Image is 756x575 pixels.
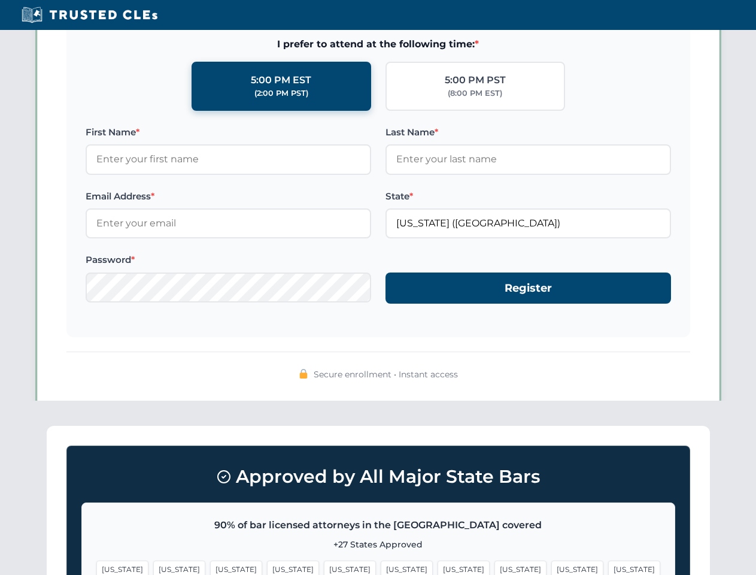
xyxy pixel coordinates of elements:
[251,72,311,88] div: 5:00 PM EST
[385,125,671,140] label: Last Name
[314,368,458,381] span: Secure enrollment • Instant access
[86,189,371,204] label: Email Address
[448,87,502,99] div: (8:00 PM EST)
[385,189,671,204] label: State
[254,87,308,99] div: (2:00 PM PST)
[86,208,371,238] input: Enter your email
[86,37,671,52] span: I prefer to attend at the following time:
[96,517,660,533] p: 90% of bar licensed attorneys in the [GEOGRAPHIC_DATA] covered
[18,6,161,24] img: Trusted CLEs
[299,369,308,379] img: 🔒
[445,72,506,88] div: 5:00 PM PST
[96,538,660,551] p: +27 States Approved
[385,273,671,304] button: Register
[86,125,371,140] label: First Name
[81,461,675,493] h3: Approved by All Major State Bars
[385,208,671,238] input: California (CA)
[86,144,371,174] input: Enter your first name
[385,144,671,174] input: Enter your last name
[86,253,371,267] label: Password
